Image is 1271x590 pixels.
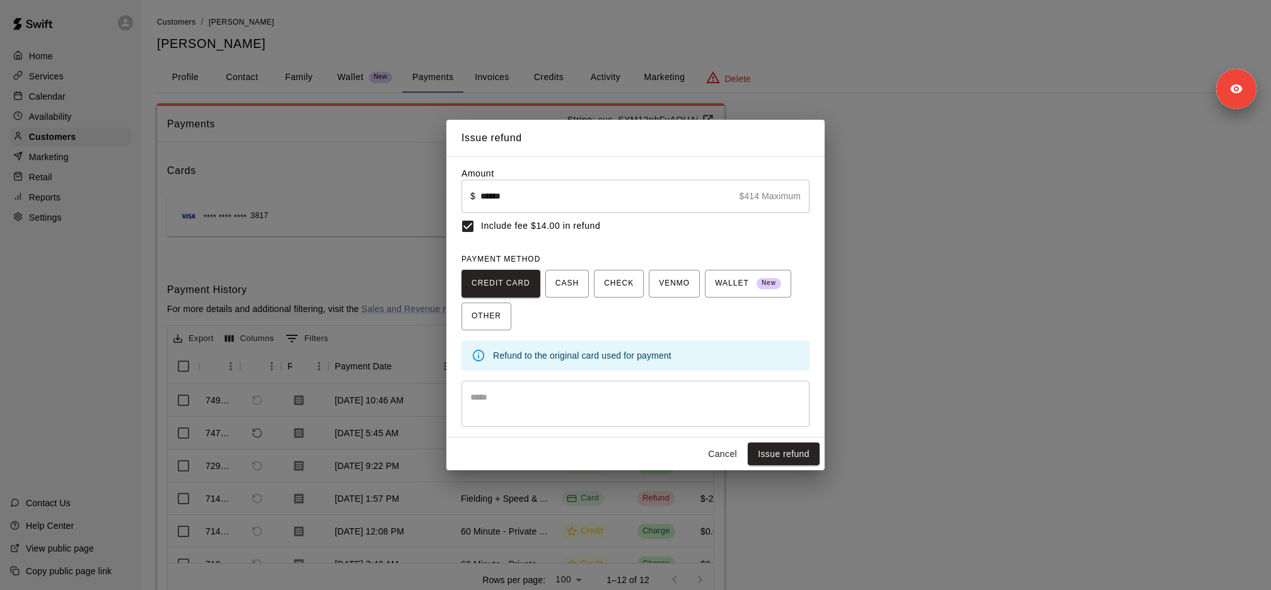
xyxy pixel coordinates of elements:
span: OTHER [472,306,501,327]
p: $ [470,190,475,202]
span: PAYMENT METHOD [461,255,540,263]
span: WALLET [715,274,781,294]
button: CREDIT CARD [461,270,540,298]
div: Refund to the original card used for payment [493,344,799,367]
span: CREDIT CARD [472,274,530,294]
h2: Issue refund [446,120,825,156]
button: CASH [545,270,589,298]
span: VENMO [659,274,690,294]
button: WALLET New [705,270,791,298]
span: Include fee $14.00 in refund [481,219,600,233]
p: $414 Maximum [739,190,801,202]
button: Cancel [702,442,743,466]
button: OTHER [461,303,511,330]
label: Amount [461,168,494,178]
span: New [757,275,781,292]
button: Issue refund [748,442,820,466]
span: CASH [555,274,579,294]
span: CHECK [604,274,634,294]
button: VENMO [649,270,700,298]
button: CHECK [594,270,644,298]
